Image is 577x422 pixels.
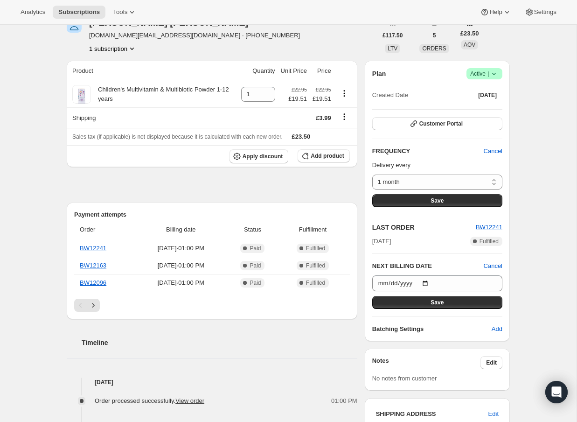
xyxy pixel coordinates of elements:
[480,238,499,245] span: Fulfilled
[545,381,568,403] div: Open Intercom Messenger
[519,6,562,19] button: Settings
[292,87,307,92] small: £22.95
[372,261,484,271] h2: NEXT BILLING DATE
[278,61,310,81] th: Unit Price
[74,299,350,312] nav: Pagination
[281,225,344,234] span: Fulfillment
[478,144,508,159] button: Cancel
[377,29,408,42] button: £117.50
[67,378,357,387] h4: [DATE]
[476,224,502,231] a: BW12241
[175,397,204,404] a: View order
[138,244,224,253] span: [DATE] · 01:00 PM
[95,397,204,404] span: Order processed successfully.
[422,45,446,52] span: ORDERS
[372,69,386,78] h2: Plan
[138,225,224,234] span: Billing date
[382,32,403,39] span: £117.50
[82,338,357,347] h2: Timeline
[80,279,106,286] a: BW12096
[229,149,289,163] button: Apply discount
[67,61,238,81] th: Product
[372,117,502,130] button: Customer Portal
[72,134,283,140] span: Sales tax (if applicable) is not displayed because it is calculated with each new order.
[316,87,331,92] small: £22.95
[376,409,488,419] h3: SHIPPING ADDRESS
[306,279,325,287] span: Fulfilled
[484,261,502,271] button: Cancel
[486,322,508,337] button: Add
[89,31,300,40] span: [DOMAIN_NAME][EMAIL_ADDRESS][DOMAIN_NAME] · [PHONE_NUMBER]
[72,85,91,104] img: product img
[91,85,236,104] div: Children's Multivitamin & Multibiotic Powder 1-12 years
[372,237,391,246] span: [DATE]
[67,18,82,33] span: Stephanie Mcnees
[310,61,334,81] th: Price
[488,409,499,419] span: Edit
[433,32,436,39] span: 5
[427,29,442,42] button: 5
[492,324,502,334] span: Add
[480,356,502,369] button: Edit
[306,245,325,252] span: Fulfilled
[419,120,463,127] span: Customer Portal
[484,147,502,156] span: Cancel
[372,161,502,170] p: Delivery every
[431,299,444,306] span: Save
[250,245,261,252] span: Paid
[478,91,497,99] span: [DATE]
[483,407,504,422] button: Edit
[292,133,311,140] span: £23.50
[372,356,481,369] h3: Notes
[372,296,502,309] button: Save
[250,279,261,287] span: Paid
[250,262,261,269] span: Paid
[80,262,106,269] a: BW12163
[372,324,492,334] h6: Batching Settings
[372,223,476,232] h2: LAST ORDER
[313,94,331,104] span: £19.51
[74,210,350,219] h2: Payment attempts
[486,359,497,366] span: Edit
[53,6,105,19] button: Subscriptions
[21,8,45,16] span: Analytics
[15,6,51,19] button: Analytics
[89,18,259,27] div: [PERSON_NAME] [PERSON_NAME]
[67,107,238,128] th: Shipping
[488,70,489,77] span: |
[316,114,331,121] span: £3.99
[138,278,224,288] span: [DATE] · 01:00 PM
[229,225,276,234] span: Status
[87,299,100,312] button: Next
[89,44,137,53] button: Product actions
[107,6,142,19] button: Tools
[138,261,224,270] span: [DATE] · 01:00 PM
[311,152,344,160] span: Add product
[372,375,437,382] span: No notes from customer
[298,149,349,162] button: Add product
[372,194,502,207] button: Save
[476,223,502,232] button: BW12241
[464,42,475,48] span: AOV
[474,6,517,19] button: Help
[337,112,352,122] button: Shipping actions
[372,147,484,156] h2: FREQUENCY
[80,245,106,252] a: BW12241
[388,45,397,52] span: LTV
[243,153,283,160] span: Apply discount
[288,94,307,104] span: £19.51
[534,8,556,16] span: Settings
[337,88,352,98] button: Product actions
[372,91,408,100] span: Created Date
[460,29,479,38] span: £23.50
[113,8,127,16] span: Tools
[306,262,325,269] span: Fulfilled
[431,197,444,204] span: Save
[58,8,100,16] span: Subscriptions
[74,219,135,240] th: Order
[238,61,278,81] th: Quantity
[331,396,357,406] span: 01:00 PM
[470,69,499,78] span: Active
